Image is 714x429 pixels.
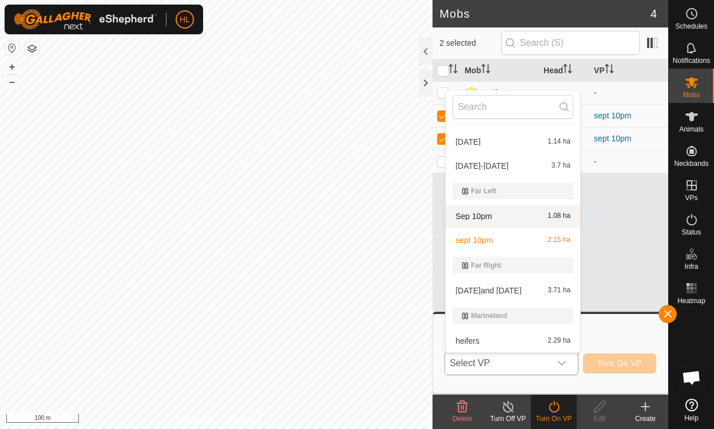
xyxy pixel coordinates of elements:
[5,75,19,89] button: –
[673,57,710,64] span: Notifications
[544,88,548,97] span: 1
[674,160,708,167] span: Neckbands
[589,150,668,173] td: -
[681,229,701,236] span: Status
[5,60,19,74] button: +
[683,92,700,98] span: Mobs
[548,138,570,146] span: 1.14 ha
[171,414,214,424] a: Privacy Policy
[531,414,577,424] div: Turn On VP
[577,414,622,424] div: Edit
[563,66,572,75] p-sorticon: Activate to sort
[548,212,570,220] span: 1.08 ha
[455,236,493,244] span: sept 10pm
[455,162,509,170] span: [DATE]-[DATE]
[548,236,570,244] span: 2.15 ha
[453,415,473,423] span: Delete
[25,42,39,55] button: Map Layers
[462,188,564,194] div: Far Left
[622,414,668,424] div: Create
[462,262,564,269] div: Far Right
[669,394,714,426] a: Help
[597,359,642,368] span: Turn On VP
[675,360,709,395] div: Open chat
[594,111,631,120] a: sept 10pm
[446,279,580,302] li: feb 1and 26
[552,162,570,170] span: 3.7 ha
[550,352,573,375] div: dropdown trigger
[446,329,580,352] li: heifers
[677,297,705,304] span: Heatmap
[228,414,261,424] a: Contact Us
[5,41,19,55] button: Reset Map
[539,59,589,82] th: Head
[446,229,580,252] li: sept 10pm
[455,138,481,146] span: [DATE]
[685,194,697,201] span: VPs
[455,212,492,220] span: Sep 10pm
[548,287,570,295] span: 3.71 ha
[453,95,573,119] input: Search
[180,14,190,26] span: HL
[460,59,539,82] th: Mob
[675,23,707,30] span: Schedules
[548,337,570,345] span: 2.29 ha
[455,337,479,345] span: heifers
[481,66,490,75] p-sorticon: Activate to sort
[589,81,668,104] td: -
[501,31,640,55] input: Search (S)
[446,205,580,228] li: Sep 10pm
[462,312,564,319] div: Marineland
[449,66,458,75] p-sorticon: Activate to sort
[439,37,501,49] span: 2 selected
[446,130,580,153] li: june 25
[446,154,580,177] li: sept 1-2
[650,5,657,22] span: 4
[589,59,668,82] th: VP
[684,263,698,270] span: Infra
[14,9,157,30] img: Gallagher Logo
[485,414,531,424] div: Turn Off VP
[455,287,521,295] span: [DATE]and [DATE]
[583,353,656,374] button: Turn On VP
[684,415,699,422] span: Help
[439,7,650,21] h2: Mobs
[594,134,631,143] a: sept 10pm
[679,126,704,133] span: Animals
[483,87,504,99] div: Heifer
[605,66,614,75] p-sorticon: Activate to sort
[445,352,550,375] span: Select VP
